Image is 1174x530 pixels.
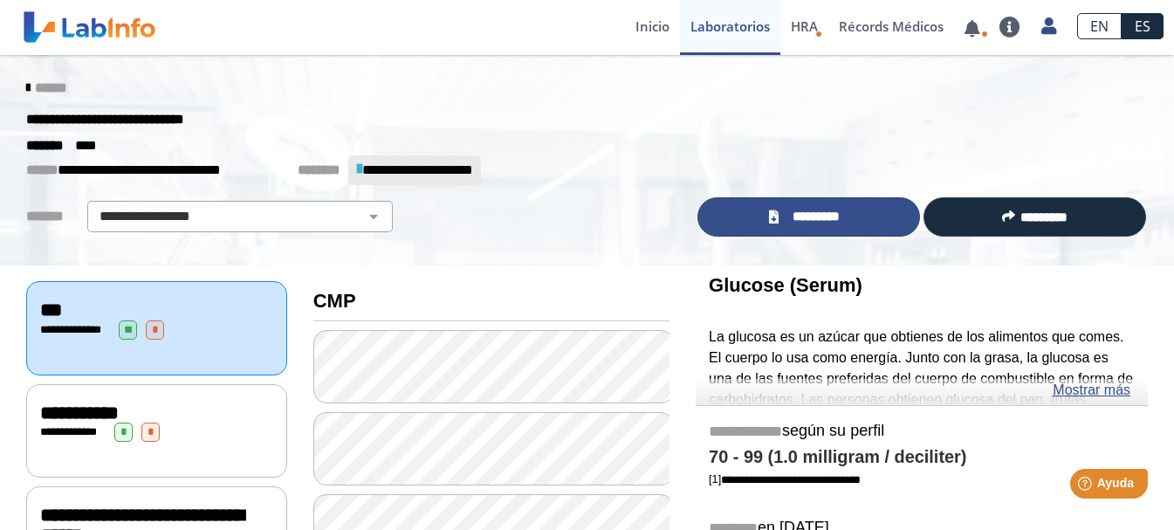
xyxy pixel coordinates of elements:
[709,274,862,296] b: Glucose (Serum)
[313,290,356,312] b: CMP
[1019,462,1155,511] iframe: Help widget launcher
[709,472,861,485] a: [1]
[709,327,1135,493] p: La glucosa es un azúcar que obtienes de los alimentos que comes. El cuerpo lo usa como energía. J...
[1053,380,1130,401] a: Mostrar más
[709,422,1135,442] h5: según su perfil
[709,447,1135,468] h4: 70 - 99 (1.0 milligram / deciliter)
[791,17,818,35] span: HRA
[1077,13,1122,39] a: EN
[1122,13,1164,39] a: ES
